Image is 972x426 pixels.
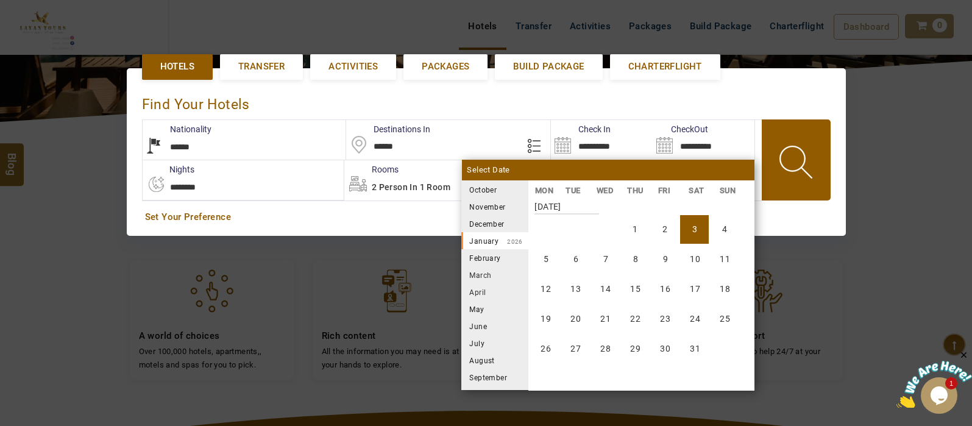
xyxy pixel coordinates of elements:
[591,275,620,304] li: Wednesday, 14 January 2026
[344,163,399,176] label: Rooms
[713,184,744,197] li: SUN
[561,275,590,304] li: Tuesday, 13 January 2026
[328,60,378,73] span: Activities
[681,245,709,274] li: Saturday, 10 January 2026
[461,283,528,300] li: April
[461,335,528,352] li: July
[621,305,650,333] li: Thursday, 22 January 2026
[372,182,450,192] span: 2 Person in 1 Room
[461,181,528,198] li: October
[651,245,679,274] li: Friday, 9 January 2026
[462,160,754,180] div: Select Date
[461,300,528,318] li: May
[561,305,590,333] li: Tuesday, 20 January 2026
[610,54,720,79] a: Charterflight
[651,335,679,363] li: Friday, 30 January 2026
[591,245,620,274] li: Wednesday, 7 January 2026
[621,245,650,274] li: Thursday, 8 January 2026
[461,352,528,369] li: August
[461,318,528,335] li: June
[620,215,649,244] li: Thursday, 1 January 2026
[621,275,650,304] li: Thursday, 15 January 2026
[497,187,582,194] small: 2025
[160,60,194,73] span: Hotels
[683,184,714,197] li: SAT
[559,184,591,197] li: TUE
[651,275,679,304] li: Friday, 16 January 2026
[591,305,620,333] li: Wednesday, 21 January 2026
[310,54,396,79] a: Activities
[711,245,739,274] li: Sunday, 11 January 2026
[628,60,702,73] span: Charterflight
[531,335,560,363] li: Monday, 26 January 2026
[142,54,213,79] a: Hotels
[495,54,602,79] a: Build Package
[143,123,211,135] label: Nationality
[681,335,709,363] li: Saturday, 31 January 2026
[142,83,831,119] div: Find Your Hotels
[621,184,652,197] li: THU
[561,335,590,363] li: Tuesday, 27 January 2026
[142,163,194,176] label: nights
[710,215,739,244] li: Sunday, 4 January 2026
[680,215,709,244] li: Saturday, 3 January 2026
[461,198,528,215] li: November
[651,184,683,197] li: FRI
[621,335,650,363] li: Thursday, 29 January 2026
[461,232,528,249] li: January
[528,184,559,197] li: MON
[422,60,469,73] span: Packages
[681,305,709,333] li: Saturday, 24 January 2026
[461,215,528,232] li: December
[591,335,620,363] li: Wednesday, 28 January 2026
[220,54,303,79] a: Transfer
[403,54,488,79] a: Packages
[896,350,972,408] iframe: chat widget
[653,120,754,160] input: Search
[531,245,560,274] li: Monday, 5 January 2026
[534,193,599,215] strong: [DATE]
[711,275,739,304] li: Sunday, 18 January 2026
[681,275,709,304] li: Saturday, 17 January 2026
[590,184,621,197] li: WED
[650,215,679,244] li: Friday, 2 January 2026
[531,305,560,333] li: Monday, 19 January 2026
[711,305,739,333] li: Sunday, 25 January 2026
[561,245,590,274] li: Tuesday, 6 January 2026
[498,238,523,245] small: 2026
[346,123,430,135] label: Destinations In
[238,60,285,73] span: Transfer
[513,60,584,73] span: Build Package
[531,275,560,304] li: Monday, 12 January 2026
[461,369,528,386] li: September
[461,266,528,283] li: March
[461,249,528,266] li: February
[651,305,679,333] li: Friday, 23 January 2026
[551,123,611,135] label: Check In
[145,211,828,224] a: Set Your Preference
[653,123,708,135] label: CheckOut
[551,120,653,160] input: Search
